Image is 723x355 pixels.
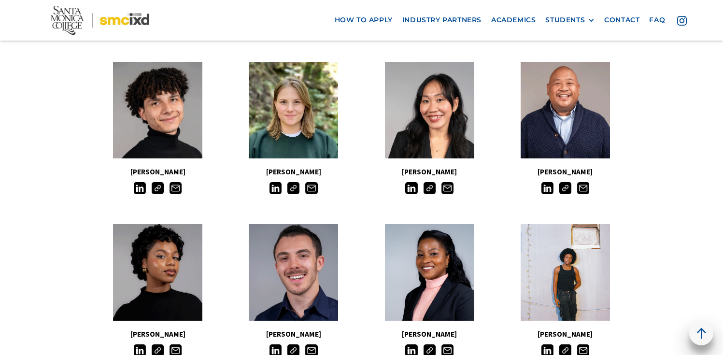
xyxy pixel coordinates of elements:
img: icon - instagram [677,15,687,25]
h5: [PERSON_NAME] [226,328,361,341]
a: faq [644,11,670,29]
img: Santa Monica College - SMC IxD logo [51,6,149,35]
h5: [PERSON_NAME] [90,166,226,178]
div: STUDENTS [545,16,585,24]
h5: [PERSON_NAME] [362,328,497,341]
img: Link icon [287,182,299,194]
img: Email icon [441,182,454,194]
img: LinkedIn icon [269,182,282,194]
img: LinkedIn icon [541,182,553,194]
a: Academics [486,11,540,29]
img: Link icon [559,182,571,194]
a: industry partners [397,11,486,29]
div: STUDENTS [545,16,595,24]
a: back to top [689,321,713,345]
img: LinkedIn icon [405,182,417,194]
img: Email icon [577,182,589,194]
img: Link icon [152,182,164,194]
h5: [PERSON_NAME] [497,328,633,341]
img: Link icon [424,182,436,194]
h5: [PERSON_NAME] [497,166,633,178]
h5: [PERSON_NAME] [226,166,361,178]
img: LinkedIn icon [134,182,146,194]
a: contact [599,11,644,29]
h5: [PERSON_NAME] [362,166,497,178]
h5: [PERSON_NAME] [90,328,226,341]
a: how to apply [330,11,397,29]
img: Email icon [305,182,317,194]
img: Email icon [170,182,182,194]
